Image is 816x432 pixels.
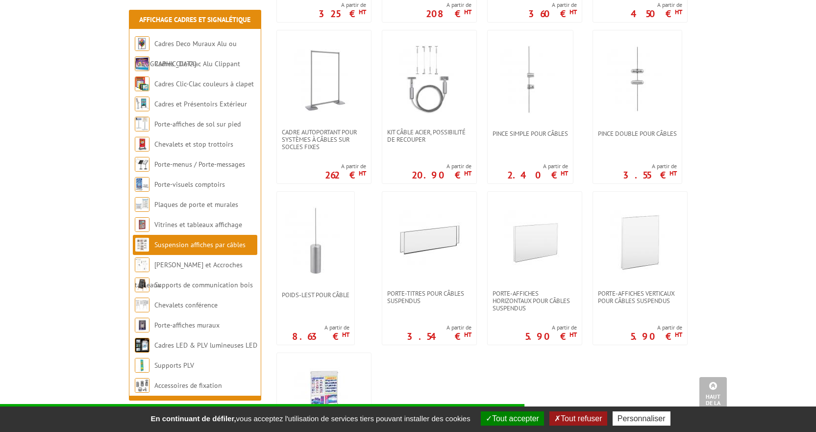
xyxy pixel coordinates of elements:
a: Cadre autoportant pour systèmes à câbles sur socles fixes [277,128,371,151]
a: Cadres LED & PLV lumineuses LED [154,341,257,350]
a: Chevalets et stop trottoirs [154,140,233,149]
span: Porte-affiches horizontaux pour câbles suspendus [493,290,577,312]
span: Pince double pour câbles [598,130,677,137]
button: Personnaliser (fenêtre modale) [613,411,670,426]
p: 8.63 € [292,333,349,339]
a: Cadres et Présentoirs Extérieur [154,100,247,108]
a: Cadres Clic-Clac Alu Clippant [154,59,240,68]
img: Pince simple pour câbles [496,45,565,114]
img: Supports PLV [135,358,149,373]
span: A partir de [426,1,471,9]
a: Supports de communication bois [154,280,253,289]
span: A partir de [525,324,577,331]
img: Suspension affiches par câbles [135,237,149,252]
p: 450 € [631,11,682,17]
span: vous acceptez l'utilisation de services tiers pouvant installer des cookies [146,414,475,423]
sup: HT [359,169,366,178]
a: Pince double pour câbles [593,130,682,137]
sup: HT [669,169,677,178]
sup: HT [569,330,577,339]
img: Porte-affiches muraux [135,318,149,332]
img: Porte-affiches verticaux pour câbles suspendus [606,206,674,275]
a: Supports PLV [154,361,194,370]
sup: HT [561,169,568,178]
p: 360 € [528,11,577,17]
p: 2.40 € [507,172,568,178]
span: A partir de [528,1,577,9]
sup: HT [675,8,682,16]
a: Porte-affiches horizontaux pour câbles suspendus [488,290,582,312]
a: Cadres Deco Muraux Alu ou [GEOGRAPHIC_DATA] [135,39,237,68]
p: 325 € [319,11,366,17]
span: Cadre autoportant pour systèmes à câbles sur socles fixes [282,128,366,151]
a: Chevalets conférence [154,301,218,309]
img: Porte-affiches de sol sur pied [135,117,149,131]
img: Cadres Clic-Clac couleurs à clapet [135,76,149,91]
a: [PERSON_NAME] et Accroches tableaux [135,260,243,289]
p: 5.90 € [525,333,577,339]
img: Cadres et Présentoirs Extérieur [135,97,149,111]
span: A partir de [507,162,568,170]
a: Kit Câble acier, possibilité de recouper [382,128,476,143]
span: A partir de [319,1,366,9]
p: 20.90 € [412,172,471,178]
p: 3.54 € [407,333,471,339]
span: A partir de [325,162,366,170]
span: A partir de [630,324,682,331]
button: Tout accepter [481,411,544,426]
a: Porte-affiches verticaux pour câbles suspendus [593,290,687,305]
button: Tout refuser [549,411,607,426]
span: A partir de [623,162,677,170]
img: Cadres LED & PLV lumineuses LED [135,338,149,353]
span: A partir de [292,324,349,331]
span: Porte-titres pour câbles suspendus [387,290,471,305]
img: Porte-titres pour câbles suspendus [395,206,464,275]
img: Poids-lest pour câble [281,206,350,275]
a: Porte-titres pour câbles suspendus [382,290,476,305]
a: Vitrines et tableaux affichage [154,220,242,229]
span: A partir de [412,162,471,170]
span: A partir de [631,1,682,9]
img: Porte-affiches horizontaux pour câbles suspendus [500,206,569,275]
img: Porte-visuels comptoirs [135,177,149,192]
img: Cadre autoportant pour systèmes à câbles sur socles fixes [290,45,358,114]
span: Pince simple pour câbles [493,130,568,137]
sup: HT [464,330,471,339]
img: Chevalets conférence [135,298,149,312]
img: Plaques de porte et murales [135,197,149,212]
p: 3.55 € [623,172,677,178]
a: Porte-visuels comptoirs [154,180,225,189]
strong: En continuant de défiler, [150,414,236,423]
a: Accessoires de fixation [154,381,222,390]
img: Kit Câble acier, possibilité de recouper [395,45,464,114]
span: Kit Câble acier, possibilité de recouper [387,128,471,143]
a: Poids-lest pour câble [277,291,354,299]
span: Porte-affiches verticaux pour câbles suspendus [598,290,682,305]
p: 5.90 € [630,333,682,339]
p: 262 € [325,172,366,178]
a: Affichage Cadres et Signalétique [139,15,250,24]
sup: HT [359,8,366,16]
a: Porte-affiches muraux [154,321,220,330]
sup: HT [464,169,471,178]
a: Porte-menus / Porte-messages [154,160,245,169]
a: Suspension affiches par câbles [154,240,246,249]
a: Porte-affiches de sol sur pied [154,120,241,128]
sup: HT [342,330,349,339]
img: Vitrines et tableaux affichage [135,217,149,232]
img: Pince double pour câbles [603,45,671,114]
a: Haut de la page [699,377,727,417]
sup: HT [569,8,577,16]
span: Poids-lest pour câble [282,291,349,299]
img: Cimaises et Accroches tableaux [135,257,149,272]
a: Cadres Clic-Clac couleurs à clapet [154,79,254,88]
span: A partir de [407,324,471,331]
img: Accessoires de fixation [135,378,149,393]
a: Plaques de porte et murales [154,200,238,209]
p: 208 € [426,11,471,17]
sup: HT [675,330,682,339]
img: Chevalets et stop trottoirs [135,137,149,152]
a: Pince simple pour câbles [488,130,573,137]
img: Cadres Deco Muraux Alu ou Bois [135,36,149,51]
img: Porte-menus / Porte-messages [135,157,149,172]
